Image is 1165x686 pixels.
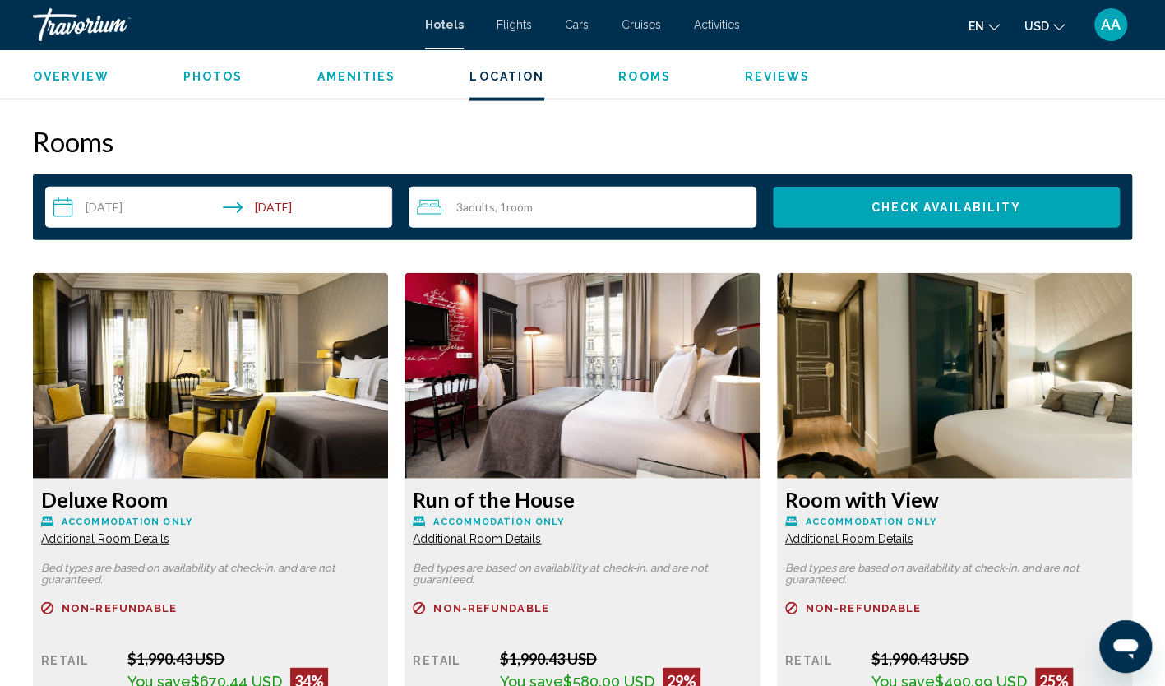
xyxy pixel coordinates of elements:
span: Location [469,70,544,83]
a: Hotels [425,18,464,31]
span: , 1 [495,201,533,214]
span: Non-refundable [62,603,177,614]
h3: Deluxe Room [41,487,380,512]
img: 1874ff47-62dd-409a-8054-fd229863a671.jpeg [33,273,388,479]
span: Photos [183,70,243,83]
button: Change currency [1024,14,1065,38]
button: Check-in date: Nov 16, 2025 Check-out date: Nov 19, 2025 [45,187,392,228]
a: Flights [497,18,532,31]
img: 6b4bc708-23d9-458f-815f-0b3ed17d5d4c.jpeg [777,273,1132,479]
div: $1,990.43 USD [127,650,380,668]
span: Amenities [317,70,395,83]
span: Accommodation Only [806,517,936,527]
span: Rooms [618,70,671,83]
a: Cruises [622,18,661,31]
button: Rooms [618,69,671,84]
button: Change language [969,14,1000,38]
p: Bed types are based on availability at check-in, and are not guaranteed. [413,563,751,586]
span: Accommodation Only [433,517,564,527]
div: $1,990.43 USD [871,650,1124,668]
a: Cars [565,18,589,31]
span: Reviews [745,70,811,83]
span: Additional Room Details [41,532,169,545]
button: Travelers: 3 adults, 0 children [409,187,756,228]
img: f2335a5d-cf61-421b-89e6-dc3f7a66dbe5.jpeg [405,273,760,479]
div: $1,990.43 USD [500,650,752,668]
button: Location [469,69,544,84]
span: AA [1101,16,1121,33]
span: Overview [33,70,109,83]
button: Photos [183,69,243,84]
button: Overview [33,69,109,84]
button: Check Availability [773,187,1120,228]
h3: Run of the House [413,487,751,512]
h3: Room with View [785,487,1124,512]
span: en [969,20,984,33]
span: Room [506,200,533,214]
span: 3 [456,201,495,214]
span: Non-refundable [806,603,921,614]
button: Reviews [745,69,811,84]
span: Adults [463,200,495,214]
button: User Menu [1089,7,1132,42]
span: USD [1024,20,1049,33]
span: Accommodation Only [62,517,192,527]
p: Bed types are based on availability at check-in, and are not guaranteed. [41,563,380,586]
div: Search widget [45,187,1120,228]
span: Additional Room Details [413,532,541,545]
span: Non-refundable [433,603,548,614]
p: Bed types are based on availability at check-in, and are not guaranteed. [785,563,1124,586]
a: Travorium [33,8,409,41]
iframe: Кнопка запуска окна обмена сообщениями [1099,620,1152,673]
span: Check Availability [871,202,1021,215]
span: Additional Room Details [785,532,913,545]
button: Amenities [317,69,395,84]
h2: Rooms [33,125,1132,158]
a: Activities [694,18,740,31]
